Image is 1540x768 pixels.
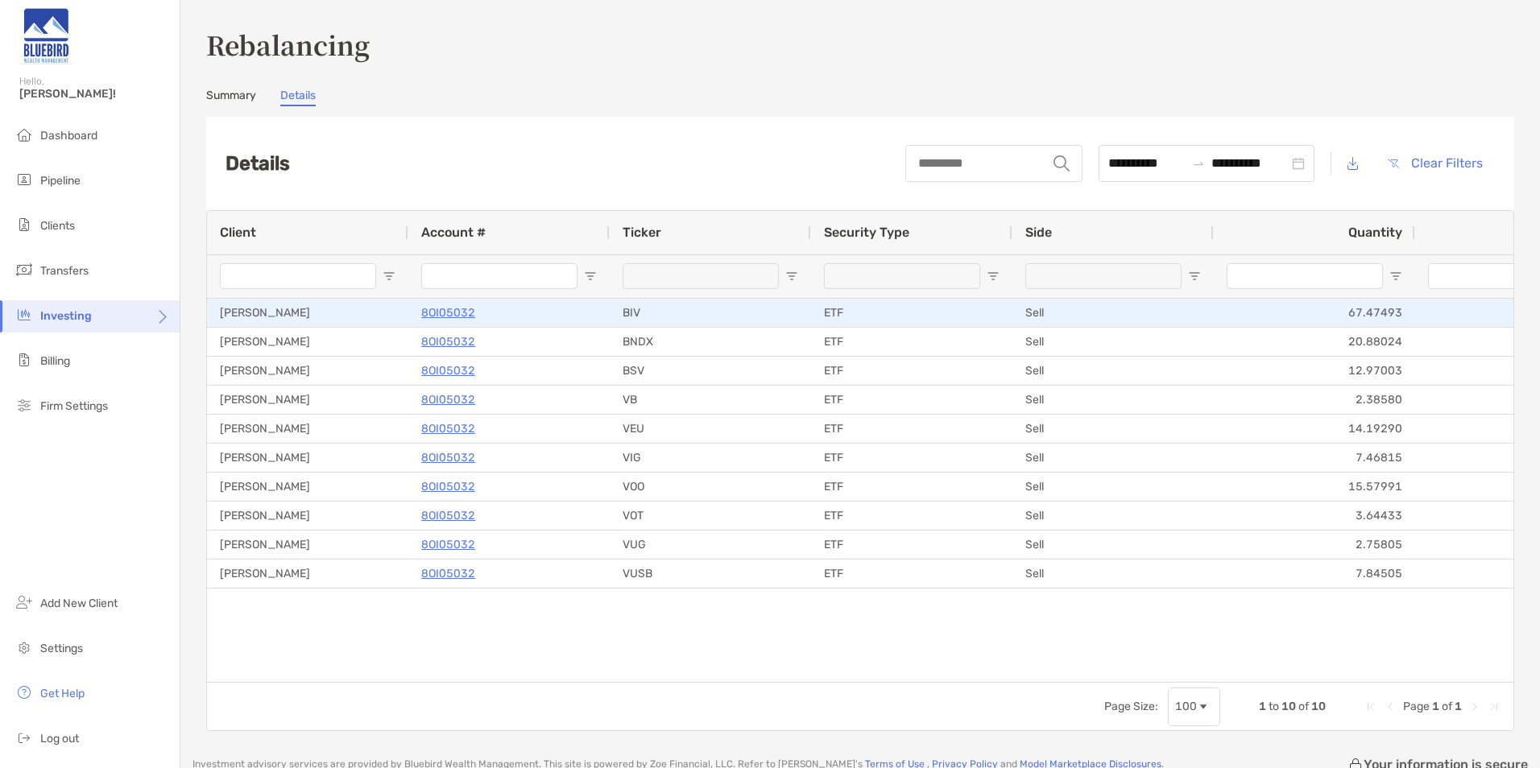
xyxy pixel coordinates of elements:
span: Page [1403,700,1430,713]
span: Firm Settings [40,399,108,413]
h2: Details [226,152,290,175]
div: 2.75805 [1214,531,1415,559]
div: BIV [610,299,811,327]
span: Account # [421,225,486,240]
div: [PERSON_NAME] [207,473,408,501]
img: pipeline icon [14,170,34,189]
span: Settings [40,642,83,655]
img: clients icon [14,215,34,234]
div: 7.46815 [1214,444,1415,472]
a: 8OI05032 [421,477,475,497]
a: Summary [206,89,256,106]
span: Quantity [1348,225,1402,240]
div: Sell [1012,444,1214,472]
span: Log out [40,732,79,745]
span: swap-right [1192,157,1205,170]
span: 10 [1311,700,1326,713]
div: Sell [1012,531,1214,559]
div: [PERSON_NAME] [207,415,408,443]
div: [PERSON_NAME] [207,559,408,588]
span: Get Help [40,687,85,700]
span: Ticker [623,225,661,240]
div: ETF [811,444,1012,472]
a: 8OI05032 [421,448,475,468]
div: ETF [811,559,1012,588]
div: Sell [1012,386,1214,414]
div: 67.47493 [1214,299,1415,327]
img: add_new_client icon [14,593,34,612]
button: Open Filter Menu [1188,270,1201,283]
input: Client Filter Input [220,263,376,289]
span: Security Type [824,225,909,240]
div: First Page [1364,700,1377,713]
span: 1 [1455,700,1462,713]
div: VUSB [610,559,811,588]
button: Open Filter Menu [1389,270,1402,283]
p: 8OI05032 [421,506,475,526]
div: 3.64433 [1214,502,1415,530]
span: 1 [1259,700,1266,713]
div: [PERSON_NAME] [207,502,408,530]
div: ETF [811,502,1012,530]
img: investing icon [14,305,34,324]
div: 12.97003 [1214,357,1415,385]
div: 14.19290 [1214,415,1415,443]
img: get-help icon [14,683,34,702]
span: Billing [40,354,70,368]
img: Zoe Logo [19,6,72,64]
img: button icon [1388,159,1399,168]
a: 8OI05032 [421,390,475,410]
div: [PERSON_NAME] [207,299,408,327]
div: ETF [811,531,1012,559]
div: Sell [1012,328,1214,356]
input: Account # Filter Input [421,263,577,289]
div: [PERSON_NAME] [207,357,408,385]
img: settings icon [14,638,34,657]
p: 8OI05032 [421,419,475,439]
div: Page Size: [1104,700,1158,713]
img: logout icon [14,728,34,747]
div: VOO [610,473,811,501]
span: of [1298,700,1309,713]
button: Open Filter Menu [584,270,597,283]
button: Open Filter Menu [383,270,395,283]
div: Sell [1012,559,1214,588]
div: 100 [1175,700,1197,713]
p: 8OI05032 [421,332,475,352]
img: input icon [1054,155,1070,171]
div: VUG [610,531,811,559]
input: Quantity Filter Input [1227,263,1383,289]
div: BNDX [610,328,811,356]
div: ETF [811,415,1012,443]
div: Sell [1012,473,1214,501]
span: to [1269,700,1279,713]
span: Dashboard [40,129,97,142]
div: Previous Page [1384,700,1397,713]
span: Transfers [40,264,89,278]
span: to [1192,157,1205,170]
span: Add New Client [40,597,118,610]
div: Page Size [1168,687,1220,726]
div: VOT [610,502,811,530]
button: Open Filter Menu [987,270,1000,283]
div: BSV [610,357,811,385]
a: Details [280,89,316,106]
img: billing icon [14,350,34,370]
div: Sell [1012,415,1214,443]
div: Last Page [1488,700,1501,713]
button: Clear Filters [1375,146,1495,181]
img: firm-settings icon [14,395,34,415]
span: 1 [1432,700,1439,713]
span: of [1442,700,1452,713]
div: ETF [811,299,1012,327]
div: Sell [1012,299,1214,327]
div: [PERSON_NAME] [207,386,408,414]
a: 8OI05032 [421,303,475,323]
button: Open Filter Menu [785,270,798,283]
p: 8OI05032 [421,361,475,381]
div: [PERSON_NAME] [207,531,408,559]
